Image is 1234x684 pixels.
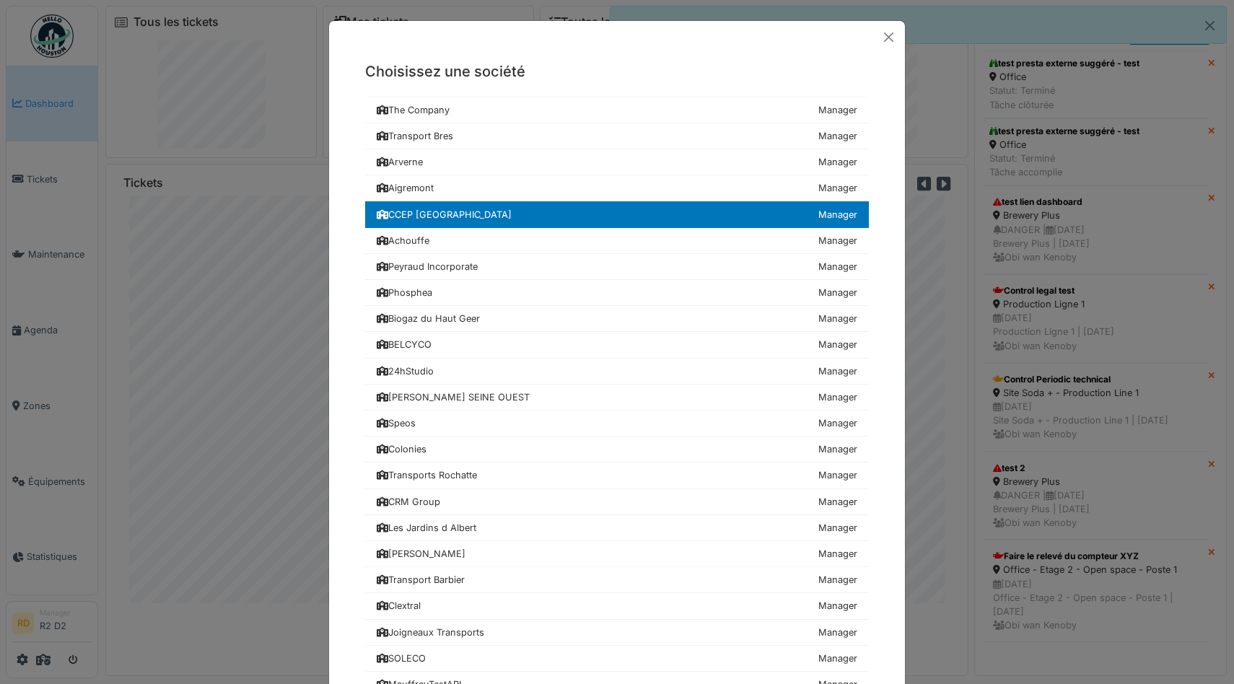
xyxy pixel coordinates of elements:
[377,338,432,351] div: BELCYCO
[818,416,857,430] div: Manager
[365,175,869,201] a: Aigremont Manager
[365,437,869,462] a: Colonies Manager
[365,359,869,385] a: 24hStudio Manager
[377,364,434,378] div: 24hStudio
[377,547,465,561] div: [PERSON_NAME]
[818,208,857,222] div: Manager
[365,332,869,358] a: BELCYCO Manager
[365,567,869,593] a: Transport Barbier Manager
[377,521,476,535] div: Les Jardins d Albert
[365,646,869,672] a: SOLECO Manager
[818,234,857,247] div: Manager
[377,468,477,482] div: Transports Rochatte
[818,364,857,378] div: Manager
[365,97,869,123] a: The Company Manager
[818,442,857,456] div: Manager
[818,286,857,299] div: Manager
[365,123,869,149] a: Transport Bres Manager
[377,286,432,299] div: Phosphea
[818,626,857,639] div: Manager
[818,652,857,665] div: Manager
[818,495,857,509] div: Manager
[365,280,869,306] a: Phosphea Manager
[377,416,416,430] div: Speos
[365,620,869,646] a: Joigneaux Transports Manager
[818,129,857,143] div: Manager
[377,573,465,587] div: Transport Barbier
[377,155,423,169] div: Arverne
[818,260,857,273] div: Manager
[365,489,869,515] a: CRM Group Manager
[377,652,426,665] div: SOLECO
[377,260,478,273] div: Peyraud Incorporate
[377,599,421,613] div: Clextral
[365,515,869,541] a: Les Jardins d Albert Manager
[818,547,857,561] div: Manager
[365,61,869,82] h5: Choisissez une société
[365,228,869,254] a: Achouffe Manager
[377,234,429,247] div: Achouffe
[365,149,869,175] a: Arverne Manager
[365,385,869,411] a: [PERSON_NAME] SEINE OUEST Manager
[365,254,869,280] a: Peyraud Incorporate Manager
[878,27,899,48] button: Close
[818,312,857,325] div: Manager
[377,390,530,404] div: [PERSON_NAME] SEINE OUEST
[377,626,484,639] div: Joigneaux Transports
[365,201,869,228] a: CCEP [GEOGRAPHIC_DATA] Manager
[818,103,857,117] div: Manager
[377,312,480,325] div: Biogaz du Haut Geer
[365,593,869,619] a: Clextral Manager
[365,411,869,437] a: Speos Manager
[818,468,857,482] div: Manager
[377,442,426,456] div: Colonies
[377,208,512,222] div: CCEP [GEOGRAPHIC_DATA]
[365,462,869,488] a: Transports Rochatte Manager
[377,103,450,117] div: The Company
[818,573,857,587] div: Manager
[365,541,869,567] a: [PERSON_NAME] Manager
[377,181,434,195] div: Aigremont
[818,599,857,613] div: Manager
[377,495,440,509] div: CRM Group
[365,306,869,332] a: Biogaz du Haut Geer Manager
[818,155,857,169] div: Manager
[818,338,857,351] div: Manager
[818,181,857,195] div: Manager
[377,129,453,143] div: Transport Bres
[818,390,857,404] div: Manager
[818,521,857,535] div: Manager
